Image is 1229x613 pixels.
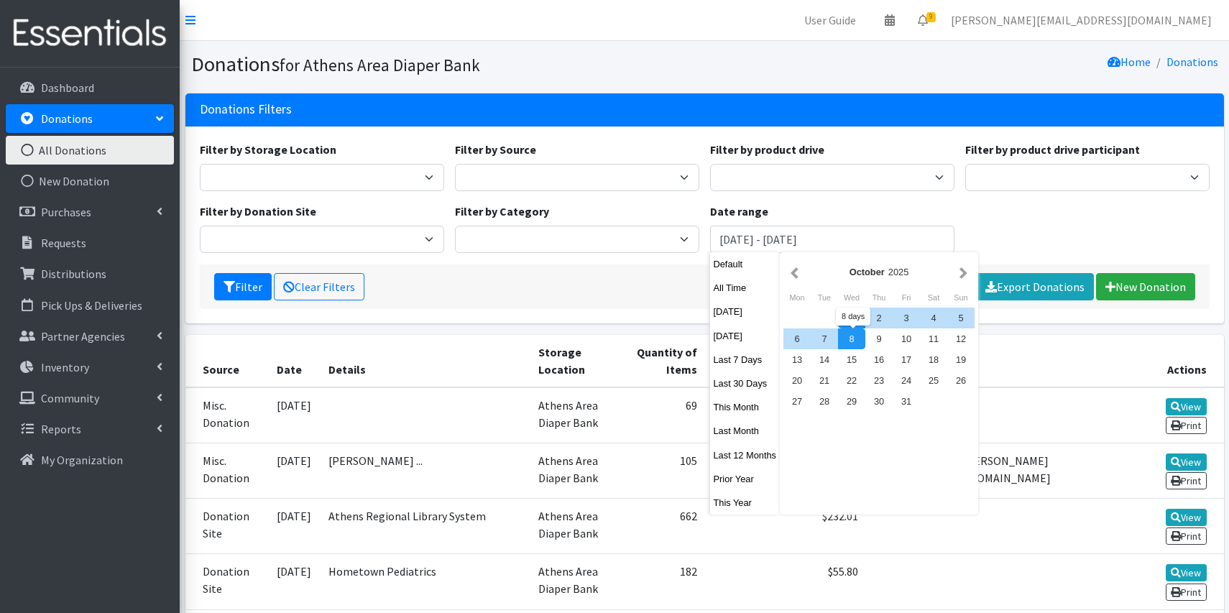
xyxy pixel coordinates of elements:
[6,446,174,474] a: My Organization
[268,554,320,609] td: [DATE]
[838,308,865,328] div: 1
[947,349,975,370] div: 19
[976,273,1094,300] a: Export Donations
[41,453,123,467] p: My Organization
[710,373,781,394] button: Last 30 Days
[710,254,781,275] button: Default
[6,104,174,133] a: Donations
[185,335,268,387] th: Source
[191,52,699,77] h1: Donations
[268,335,320,387] th: Date
[947,288,975,307] div: Sunday
[6,353,174,382] a: Inventory
[268,387,320,443] td: [DATE]
[865,328,893,349] div: 9
[850,267,885,277] strong: October
[710,203,768,220] label: Date range
[706,335,773,387] th: Money Raised
[185,554,268,609] td: Donation Site
[623,499,705,554] td: 662
[811,370,838,391] div: 21
[320,554,530,609] td: Hometown Pediatrics
[920,370,947,391] div: 25
[623,554,705,609] td: 182
[6,384,174,412] a: Community
[6,229,174,257] a: Requests
[530,335,623,387] th: Storage Location
[1166,584,1207,601] a: Print
[793,6,867,34] a: User Guide
[965,141,1140,158] label: Filter by product drive participant
[200,102,292,117] h3: Donations Filters
[41,267,106,281] p: Distributions
[947,328,975,349] div: 12
[893,370,920,391] div: 24
[710,226,954,253] input: January 1, 2011 - December 31, 2011
[6,167,174,195] a: New Donation
[710,469,781,489] button: Prior Year
[947,370,975,391] div: 26
[865,288,893,307] div: Thursday
[811,328,838,349] div: 7
[838,288,865,307] div: Wednesday
[811,288,838,307] div: Tuesday
[783,391,811,412] div: 27
[1166,398,1207,415] a: View
[893,308,920,328] div: 3
[200,141,336,158] label: Filter by Storage Location
[710,397,781,418] button: This Month
[320,499,530,554] td: Athens Regional Library System
[906,6,939,34] a: 9
[530,499,623,554] td: Athens Area Diaper Bank
[947,308,975,328] div: 5
[200,203,316,220] label: Filter by Donation Site
[865,349,893,370] div: 16
[920,328,947,349] div: 11
[710,301,781,322] button: [DATE]
[41,298,142,313] p: Pick Ups & Deliveries
[920,349,947,370] div: 18
[41,329,125,344] p: Partner Agencies
[893,391,920,412] div: 31
[710,349,781,370] button: Last 7 Days
[1108,55,1151,69] a: Home
[530,387,623,443] td: Athens Area Diaper Bank
[1166,564,1207,581] a: View
[893,349,920,370] div: 17
[1166,453,1207,471] a: View
[838,328,865,349] div: 8
[274,273,364,300] a: Clear Filters
[6,291,174,320] a: Pick Ups & Deliveries
[268,499,320,554] td: [DATE]
[41,111,93,126] p: Donations
[320,443,530,498] td: [PERSON_NAME] ...
[320,335,530,387] th: Details
[811,391,838,412] div: 28
[530,443,623,498] td: Athens Area Diaper Bank
[939,6,1223,34] a: [PERSON_NAME][EMAIL_ADDRESS][DOMAIN_NAME]
[455,141,536,158] label: Filter by Source
[783,349,811,370] div: 13
[783,288,811,307] div: Monday
[838,370,865,391] div: 22
[214,273,272,300] button: Filter
[773,554,867,609] td: $55.80
[1166,509,1207,526] a: View
[811,349,838,370] div: 14
[710,326,781,346] button: [DATE]
[926,12,936,22] span: 9
[530,554,623,609] td: Athens Area Diaper Bank
[888,267,908,277] span: 2025
[920,308,947,328] div: 4
[623,335,705,387] th: Quantity of Items
[865,391,893,412] div: 30
[185,499,268,554] td: Donation Site
[1166,55,1218,69] a: Donations
[783,328,811,349] div: 6
[6,9,174,57] img: HumanEssentials
[623,387,705,443] td: 69
[6,136,174,165] a: All Donations
[710,492,781,513] button: This Year
[280,55,480,75] small: for Athens Area Diaper Bank
[838,391,865,412] div: 29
